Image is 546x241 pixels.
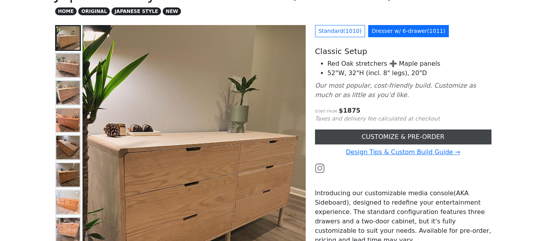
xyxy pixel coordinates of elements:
[163,7,181,15] span: NEW
[111,7,161,15] span: JAPANESE STYLE
[328,59,491,68] li: Red Oak stretchers ➕ Maple panels
[338,107,360,114] span: $ 1875
[78,7,110,15] span: ORIGINAL
[56,81,80,104] img: Japanese Style Media Console /w 6-drawer 52W x 20D x 32H Corner View
[56,108,80,132] img: Japanese Style Media Console /w 6-drawer 60W x 20D x 32H /w Blank Drawer Faces
[55,7,77,15] span: HOME
[346,148,460,156] a: Design Tips & Custom Build Guide →
[315,82,476,99] i: Our most popular, cost-friendly build. Customize as much or as little as you’d like.
[56,136,80,159] img: Japanese Style Media Console /w 6-drawer 52W x 20D x 34H
[315,129,491,144] a: CUSTOMIZE & PRE-ORDER
[56,163,80,187] img: Japanese Style Media Console /w 6-drawer 52W x 20D x 34H - Left View
[315,25,365,37] a: Standard(1010)
[315,47,491,56] h5: Classic Setup
[56,54,80,77] img: Japanese Style Media Console /w 6-drawer 52W x 20D x 32H Overall View
[315,115,440,122] small: Taxes and delivery fee calculated at checkout
[56,191,80,214] img: Straight Corner Cherry 6-drawer Dresser 60W x 30H x 20D
[56,26,80,50] img: Japanese Style Media Console /w 6-drawer 60W x 20D x 32H Front View
[328,68,491,78] li: 52"W, 32"H (incl. 8" legs), 20"D
[368,25,449,37] a: Dresser w/ 6-drawer(1011)
[315,164,324,171] a: Watch the build video or pictures on Instagram
[315,110,337,113] small: Start from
